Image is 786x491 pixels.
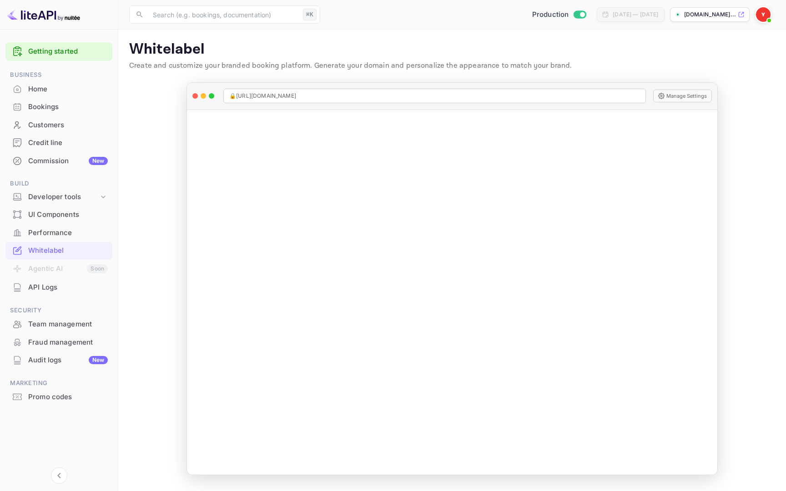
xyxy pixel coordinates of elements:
[5,189,112,205] div: Developer tools
[653,90,712,102] button: Manage Settings
[89,157,108,165] div: New
[147,5,299,24] input: Search (e.g. bookings, documentation)
[5,334,112,351] div: Fraud management
[28,337,108,348] div: Fraud management
[229,92,296,100] span: 🔒 [URL][DOMAIN_NAME]
[5,242,112,260] div: Whitelabel
[28,192,99,202] div: Developer tools
[89,356,108,364] div: New
[5,378,112,388] span: Marketing
[5,134,112,152] div: Credit line
[5,388,112,406] div: Promo codes
[5,80,112,97] a: Home
[5,80,112,98] div: Home
[5,116,112,133] a: Customers
[28,210,108,220] div: UI Components
[756,7,771,22] img: Yandex
[5,134,112,151] a: Credit line
[613,10,658,19] div: [DATE] — [DATE]
[5,242,112,259] a: Whitelabel
[5,351,112,368] a: Audit logsNew
[28,120,108,130] div: Customers
[5,206,112,224] div: UI Components
[28,84,108,95] div: Home
[129,40,775,59] p: Whitelabel
[5,152,112,170] div: CommissionNew
[28,138,108,148] div: Credit line
[5,98,112,116] div: Bookings
[5,388,112,405] a: Promo codes
[5,279,112,296] div: API Logs
[28,319,108,330] div: Team management
[5,70,112,80] span: Business
[303,9,317,20] div: ⌘K
[51,467,67,484] button: Collapse navigation
[5,98,112,115] a: Bookings
[5,224,112,241] a: Performance
[5,152,112,169] a: CommissionNew
[5,279,112,296] a: API Logs
[5,179,112,189] span: Build
[5,206,112,223] a: UI Components
[532,10,569,20] span: Production
[5,306,112,316] span: Security
[28,228,108,238] div: Performance
[5,334,112,351] a: Fraud management
[28,355,108,366] div: Audit logs
[28,392,108,402] div: Promo codes
[5,224,112,242] div: Performance
[28,245,108,256] div: Whitelabel
[129,60,775,71] p: Create and customize your branded booking platform. Generate your domain and personalize the appe...
[28,102,108,112] div: Bookings
[5,116,112,134] div: Customers
[28,46,108,57] a: Getting started
[28,282,108,293] div: API Logs
[5,316,112,332] a: Team management
[529,10,590,20] div: Switch to Sandbox mode
[7,7,80,22] img: LiteAPI logo
[684,10,736,19] p: [DOMAIN_NAME]...
[5,42,112,61] div: Getting started
[28,156,108,166] div: Commission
